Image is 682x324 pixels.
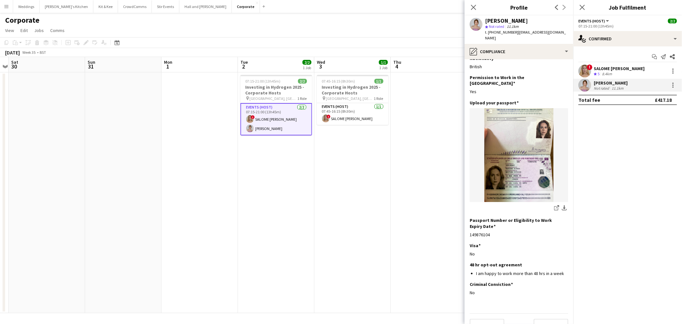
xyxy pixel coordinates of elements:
[18,26,30,35] a: Edit
[610,86,625,91] div: 11.1km
[40,0,93,13] button: [PERSON_NAME]'s Kitchen
[118,0,152,13] button: CrowdComms
[573,31,682,46] div: Confirmed
[470,108,568,202] img: MAH passport.jpg
[393,59,401,65] span: Thu
[163,63,172,70] span: 1
[655,97,672,103] div: £417.18
[3,26,17,35] a: View
[87,63,95,70] span: 31
[470,251,568,257] div: No
[485,30,518,35] span: t. [PHONE_NUMBER]
[232,0,260,13] button: Corporate
[240,59,248,65] span: Tue
[246,79,281,84] span: 07:15-21:00 (13h45m)
[578,19,610,23] button: Events (Host)
[5,15,39,25] h1: Corporate
[327,115,331,118] span: !
[470,232,568,238] div: 149876104
[470,290,568,296] div: No
[317,84,388,96] h3: Investing in Hydrogen 2025 - Corporate Hosts
[489,24,504,29] span: Not rated
[317,103,388,125] app-card-role: Events (Host)1/107:45-16:15 (8h30m)!SALOME [PERSON_NAME]
[40,50,46,55] div: BST
[5,28,14,33] span: View
[32,26,46,35] a: Jobs
[594,86,610,91] div: Not rated
[379,65,388,70] div: 1 Job
[179,0,232,13] button: Hall and [PERSON_NAME]
[21,50,37,55] span: Week 35
[239,63,248,70] span: 2
[93,0,118,13] button: Kit & Kee
[250,96,298,101] span: [GEOGRAPHIC_DATA], [GEOGRAPHIC_DATA]
[374,96,383,101] span: 1 Role
[470,243,481,248] h3: Visa
[316,63,325,70] span: 3
[298,79,307,84] span: 2/2
[392,63,401,70] span: 4
[164,59,172,65] span: Mon
[476,271,568,276] li: I am happy to work more than 48 hrs in a week
[485,30,566,40] span: | [EMAIL_ADDRESS][DOMAIN_NAME]
[34,28,44,33] span: Jobs
[470,75,563,86] h3: Permission to Work in the [GEOGRAPHIC_DATA]
[594,80,628,86] div: [PERSON_NAME]
[470,100,519,106] h3: Upload your passport
[240,103,312,135] app-card-role: Events (Host)2/207:15-21:00 (13h45m)!SALOME [PERSON_NAME][PERSON_NAME]
[601,71,613,77] div: 8.4km
[298,96,307,101] span: 1 Role
[240,75,312,135] app-job-card: 07:15-21:00 (13h45m)2/2Investing in Hydrogen 2025 - Corporate Hosts [GEOGRAPHIC_DATA], [GEOGRAPHI...
[470,262,522,268] h3: 48 hr opt-out agreement
[20,28,28,33] span: Edit
[48,26,67,35] a: Comms
[11,59,18,65] span: Sat
[152,0,179,13] button: Stir Events
[506,24,520,29] span: 11.1km
[465,44,573,59] div: Compliance
[88,59,95,65] span: Sun
[379,60,388,65] span: 1/1
[587,64,592,70] span: !
[470,64,568,69] div: British
[317,75,388,125] app-job-card: 07:45-16:15 (8h30m)1/1Investing in Hydrogen 2025 - Corporate Hosts [GEOGRAPHIC_DATA], [GEOGRAPHIC...
[470,281,513,287] h3: Criminal Conviction
[317,59,325,65] span: Wed
[668,19,677,23] span: 2/2
[465,3,573,12] h3: Profile
[240,84,312,96] h3: Investing in Hydrogen 2025 - Corporate Hosts
[470,217,563,229] h3: Passport Number or Eligibility to Work Expiry Date
[251,115,255,119] span: !
[573,3,682,12] h3: Job Fulfilment
[322,79,355,84] span: 07:45-16:15 (8h30m)
[594,66,645,71] div: SALOME [PERSON_NAME]
[13,0,40,13] button: Weddings
[326,96,374,101] span: [GEOGRAPHIC_DATA], [GEOGRAPHIC_DATA]
[598,71,600,76] span: 5
[374,79,383,84] span: 1/1
[485,18,528,24] div: [PERSON_NAME]
[10,63,18,70] span: 30
[303,65,311,70] div: 1 Job
[578,97,600,103] div: Total fee
[302,60,311,65] span: 2/2
[578,24,677,28] div: 07:15-21:00 (13h45m)
[470,89,568,94] div: Yes
[578,19,605,23] span: Events (Host)
[5,49,20,56] div: [DATE]
[50,28,65,33] span: Comms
